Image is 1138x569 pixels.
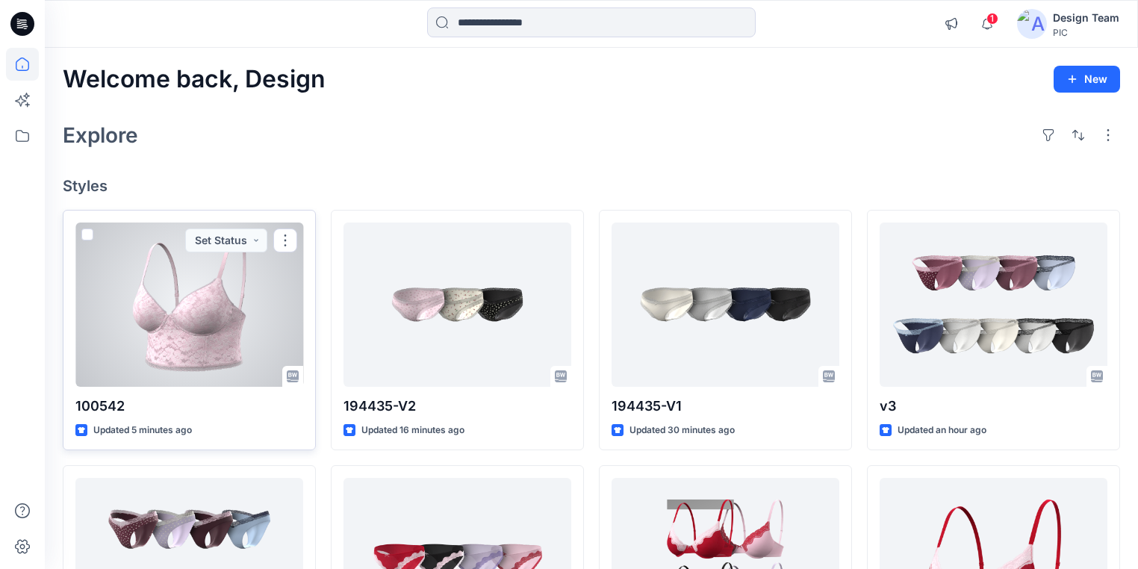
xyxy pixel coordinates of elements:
[343,223,571,387] a: 194435-V2
[1017,9,1047,39] img: avatar
[361,423,464,438] p: Updated 16 minutes ago
[1053,27,1119,38] div: PIC
[612,396,839,417] p: 194435-V1
[63,66,326,93] h2: Welcome back, Design
[1053,9,1119,27] div: Design Team
[63,177,1120,195] h4: Styles
[93,423,192,438] p: Updated 5 minutes ago
[880,396,1107,417] p: v3
[1054,66,1120,93] button: New
[612,223,839,387] a: 194435-V1
[986,13,998,25] span: 1
[880,223,1107,387] a: v3
[75,223,303,387] a: 100542
[343,396,571,417] p: 194435-V2
[63,123,138,147] h2: Explore
[898,423,986,438] p: Updated an hour ago
[75,396,303,417] p: 100542
[629,423,735,438] p: Updated 30 minutes ago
